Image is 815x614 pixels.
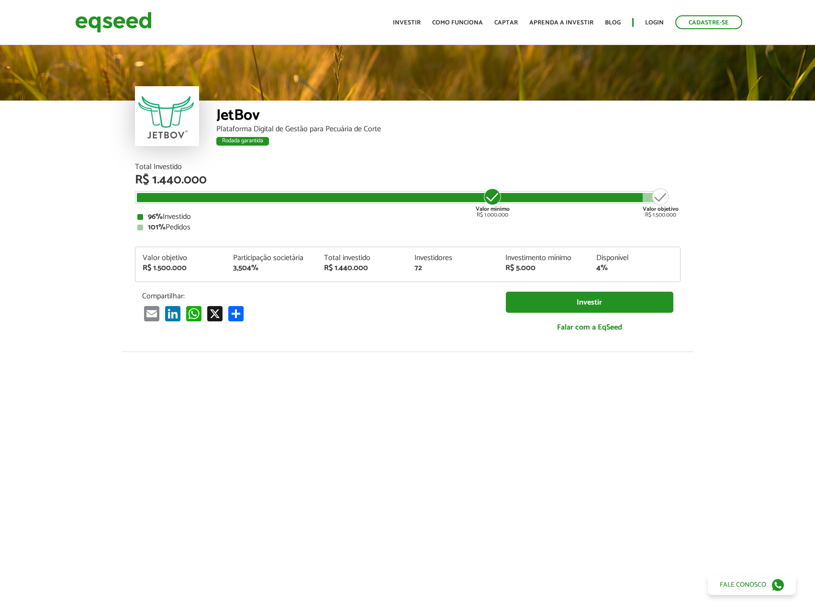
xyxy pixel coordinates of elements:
[708,575,796,595] a: Fale conosco
[148,221,166,234] strong: 101%
[675,15,742,29] a: Cadastre-se
[414,264,491,272] div: 72
[643,187,679,218] div: R$ 1.500.000
[476,205,510,214] strong: Valor mínimo
[432,20,483,26] a: Como funciona
[605,20,621,26] a: Blog
[205,306,224,321] a: X
[75,10,152,35] img: EqSeed
[216,108,681,125] div: JetBov
[163,306,182,321] a: LinkedIn
[216,137,269,146] div: Rodada garantida
[137,213,678,221] div: Investido
[143,254,219,262] div: Valor objetivo
[596,254,673,262] div: Disponível
[135,174,681,186] div: R$ 1.440.000
[506,318,673,337] a: Falar com a EqSeed
[233,264,310,272] div: 3,504%
[137,224,678,231] div: Pedidos
[324,254,401,262] div: Total investido
[645,20,664,26] a: Login
[494,20,518,26] a: Captar
[142,292,491,301] p: Compartilhar:
[143,264,219,272] div: R$ 1.500.000
[324,264,401,272] div: R$ 1.440.000
[506,292,673,313] a: Investir
[475,187,511,218] div: R$ 1.000.000
[596,264,673,272] div: 4%
[505,264,582,272] div: R$ 5.000
[216,125,681,133] div: Plataforma Digital de Gestão para Pecuária de Corte
[184,306,203,321] a: WhatsApp
[414,254,491,262] div: Investidores
[226,306,246,321] a: Share
[529,20,593,26] a: Aprenda a investir
[505,254,582,262] div: Investimento mínimo
[135,163,681,171] div: Total Investido
[393,20,421,26] a: Investir
[643,205,679,214] strong: Valor objetivo
[142,306,161,321] a: Email
[233,254,310,262] div: Participação societária
[148,210,163,223] strong: 96%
